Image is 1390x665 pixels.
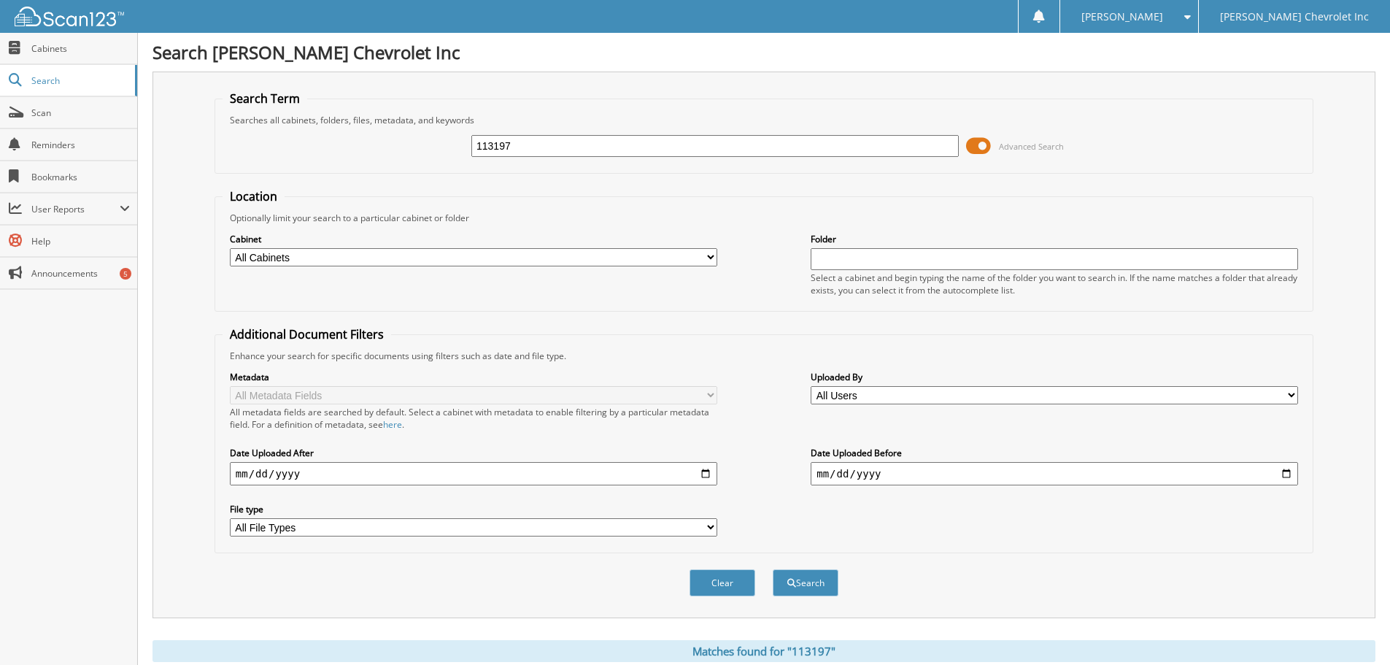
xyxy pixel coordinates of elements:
img: scan123-logo-white.svg [15,7,124,26]
label: Uploaded By [811,371,1298,383]
div: Searches all cabinets, folders, files, metadata, and keywords [223,114,1305,126]
span: [PERSON_NAME] [1081,12,1163,21]
span: Scan [31,107,130,119]
h1: Search [PERSON_NAME] Chevrolet Inc [152,40,1375,64]
div: Enhance your search for specific documents using filters such as date and file type. [223,350,1305,362]
label: Folder [811,233,1298,245]
legend: Location [223,188,285,204]
span: [PERSON_NAME] Chevrolet Inc [1220,12,1369,21]
legend: Search Term [223,91,307,107]
div: Optionally limit your search to a particular cabinet or folder [223,212,1305,224]
span: Help [31,235,130,247]
label: File type [230,503,717,515]
legend: Additional Document Filters [223,326,391,342]
span: Announcements [31,267,130,280]
label: Date Uploaded After [230,447,717,459]
label: Metadata [230,371,717,383]
span: Reminders [31,139,130,151]
button: Search [773,569,838,596]
input: end [811,462,1298,485]
div: All metadata fields are searched by default. Select a cabinet with metadata to enable filtering b... [230,406,717,431]
div: Select a cabinet and begin typing the name of the folder you want to search in. If the name match... [811,272,1298,296]
span: Bookmarks [31,171,130,183]
label: Cabinet [230,233,717,245]
span: User Reports [31,203,120,215]
div: Matches found for "113197" [152,640,1375,662]
button: Clear [690,569,755,596]
span: Advanced Search [999,141,1064,152]
input: start [230,462,717,485]
div: 5 [120,268,131,280]
span: Search [31,74,128,87]
a: here [383,418,402,431]
label: Date Uploaded Before [811,447,1298,459]
span: Cabinets [31,42,130,55]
